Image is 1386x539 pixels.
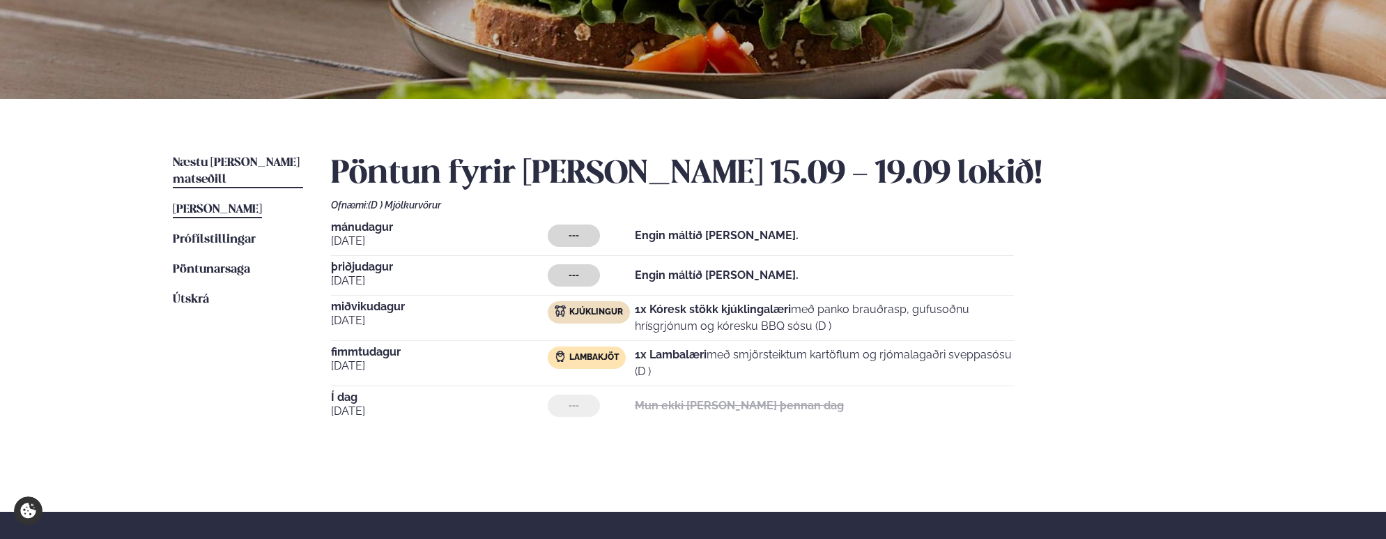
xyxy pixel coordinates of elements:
[331,155,1213,194] h2: Pöntun fyrir [PERSON_NAME] 15.09 - 19.09 lokið!
[635,399,844,412] strong: Mun ekki [PERSON_NAME] þennan dag
[555,305,566,317] img: chicken.svg
[173,204,262,215] span: [PERSON_NAME]
[173,294,209,305] span: Útskrá
[331,222,548,233] span: mánudagur
[173,264,250,275] span: Pöntunarsaga
[331,392,548,403] span: Í dag
[331,233,548,250] span: [DATE]
[635,301,1014,335] p: með panko brauðrasp, gufusoðnu hrísgrjónum og kóresku BBQ sósu (D )
[569,270,579,281] span: ---
[569,400,579,411] span: ---
[569,352,619,363] span: Lambakjöt
[569,230,579,241] span: ---
[331,347,548,358] span: fimmtudagur
[635,303,791,316] strong: 1x Kóresk stökk kjúklingalæri
[173,291,209,308] a: Útskrá
[331,273,548,289] span: [DATE]
[173,234,256,245] span: Prófílstillingar
[635,347,1014,380] p: með smjörsteiktum kartöflum og rjómalagaðri sveppasósu (D )
[331,358,548,374] span: [DATE]
[331,312,548,329] span: [DATE]
[14,496,43,525] a: Cookie settings
[368,199,441,211] span: (D ) Mjólkurvörur
[635,348,707,361] strong: 1x Lambalæri
[569,307,623,318] span: Kjúklingur
[331,199,1213,211] div: Ofnæmi:
[173,231,256,248] a: Prófílstillingar
[635,268,799,282] strong: Engin máltíð [PERSON_NAME].
[331,403,548,420] span: [DATE]
[555,351,566,362] img: Lamb.svg
[173,202,262,218] a: [PERSON_NAME]
[173,155,303,188] a: Næstu [PERSON_NAME] matseðill
[173,261,250,278] a: Pöntunarsaga
[173,157,300,185] span: Næstu [PERSON_NAME] matseðill
[635,229,799,242] strong: Engin máltíð [PERSON_NAME].
[331,261,548,273] span: þriðjudagur
[331,301,548,312] span: miðvikudagur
